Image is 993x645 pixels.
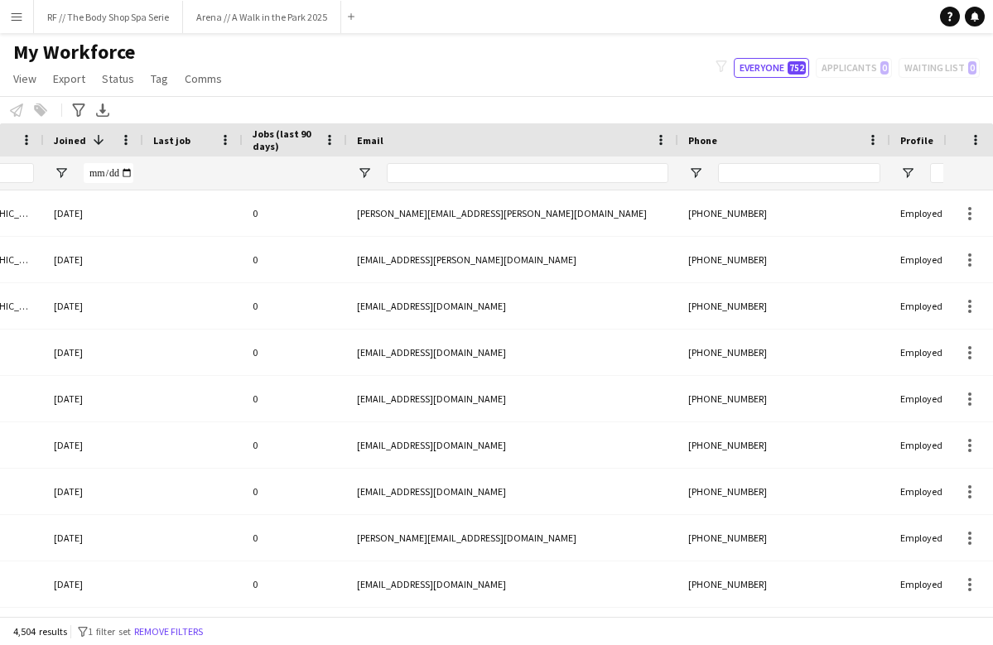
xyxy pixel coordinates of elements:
[44,515,143,561] div: [DATE]
[347,283,678,329] div: [EMAIL_ADDRESS][DOMAIN_NAME]
[678,376,890,421] div: [PHONE_NUMBER]
[900,134,933,147] span: Profile
[357,134,383,147] span: Email
[243,515,347,561] div: 0
[678,469,890,514] div: [PHONE_NUMBER]
[930,163,986,183] input: Profile Filter Input
[13,71,36,86] span: View
[347,515,678,561] div: [PERSON_NAME][EMAIL_ADDRESS][DOMAIN_NAME]
[243,469,347,514] div: 0
[54,166,69,181] button: Open Filter Menu
[153,134,190,147] span: Last job
[44,237,143,282] div: [DATE]
[243,561,347,607] div: 0
[185,71,222,86] span: Comms
[347,561,678,607] div: [EMAIL_ADDRESS][DOMAIN_NAME]
[347,469,678,514] div: [EMAIL_ADDRESS][DOMAIN_NAME]
[44,469,143,514] div: [DATE]
[347,190,678,236] div: [PERSON_NAME][EMAIL_ADDRESS][PERSON_NAME][DOMAIN_NAME]
[44,422,143,468] div: [DATE]
[53,71,85,86] span: Export
[678,237,890,282] div: [PHONE_NUMBER]
[93,100,113,120] app-action-btn: Export XLSX
[387,163,668,183] input: Email Filter Input
[243,376,347,421] div: 0
[95,68,141,89] a: Status
[243,283,347,329] div: 0
[7,68,43,89] a: View
[734,58,809,78] button: Everyone752
[84,163,133,183] input: Joined Filter Input
[88,625,131,638] span: 1 filter set
[34,1,183,33] button: RF // The Body Shop Spa Serie
[44,190,143,236] div: [DATE]
[688,166,703,181] button: Open Filter Menu
[347,237,678,282] div: [EMAIL_ADDRESS][PERSON_NAME][DOMAIN_NAME]
[788,61,806,75] span: 752
[69,100,89,120] app-action-btn: Advanced filters
[688,134,717,147] span: Phone
[183,1,341,33] button: Arena // A Walk in the Park 2025
[678,515,890,561] div: [PHONE_NUMBER]
[347,330,678,375] div: [EMAIL_ADDRESS][DOMAIN_NAME]
[13,40,135,65] span: My Workforce
[243,237,347,282] div: 0
[678,561,890,607] div: [PHONE_NUMBER]
[131,623,206,641] button: Remove filters
[678,190,890,236] div: [PHONE_NUMBER]
[347,422,678,468] div: [EMAIL_ADDRESS][DOMAIN_NAME]
[46,68,92,89] a: Export
[678,283,890,329] div: [PHONE_NUMBER]
[102,71,134,86] span: Status
[357,166,372,181] button: Open Filter Menu
[44,376,143,421] div: [DATE]
[243,190,347,236] div: 0
[44,330,143,375] div: [DATE]
[347,376,678,421] div: [EMAIL_ADDRESS][DOMAIN_NAME]
[144,68,175,89] a: Tag
[44,283,143,329] div: [DATE]
[678,422,890,468] div: [PHONE_NUMBER]
[151,71,168,86] span: Tag
[678,330,890,375] div: [PHONE_NUMBER]
[718,163,880,183] input: Phone Filter Input
[178,68,229,89] a: Comms
[900,166,915,181] button: Open Filter Menu
[253,128,317,152] span: Jobs (last 90 days)
[243,330,347,375] div: 0
[243,422,347,468] div: 0
[44,561,143,607] div: [DATE]
[54,134,86,147] span: Joined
